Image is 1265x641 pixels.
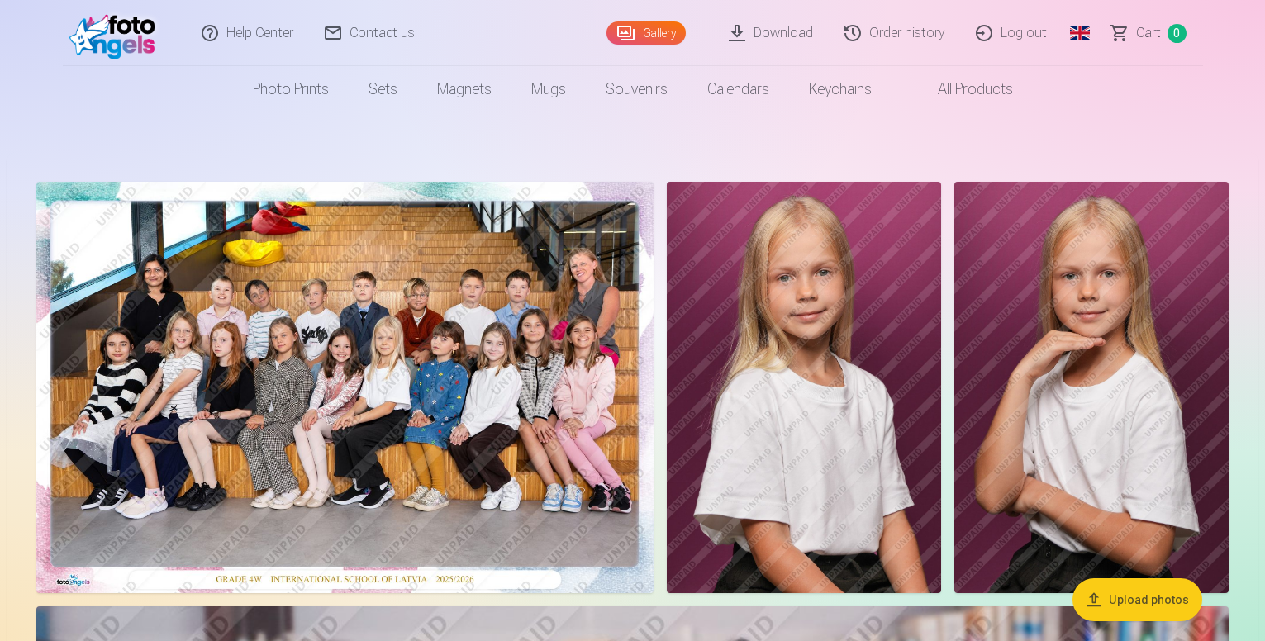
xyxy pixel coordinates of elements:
span: Сart [1136,23,1161,43]
a: Magnets [417,66,511,112]
span: 0 [1168,24,1187,43]
a: All products [892,66,1033,112]
a: Photo prints [233,66,349,112]
a: Souvenirs [586,66,687,112]
a: Gallery [606,21,686,45]
a: Calendars [687,66,789,112]
a: Mugs [511,66,586,112]
a: Sets [349,66,417,112]
a: Keychains [789,66,892,112]
img: /fa1 [69,7,164,59]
